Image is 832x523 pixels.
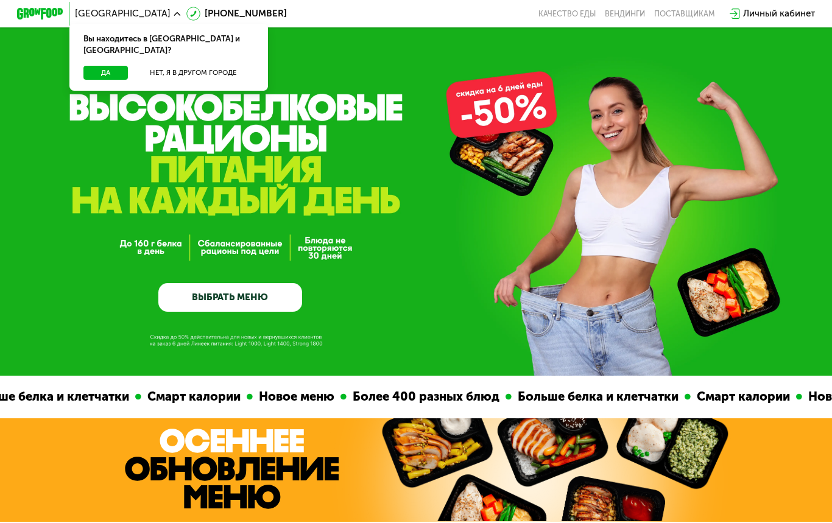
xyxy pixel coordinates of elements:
[69,24,268,65] div: Вы находитесь в [GEOGRAPHIC_DATA] и [GEOGRAPHIC_DATA]?
[654,9,714,18] div: поставщикам
[158,283,302,312] a: ВЫБРАТЬ МЕНЮ
[186,7,287,21] a: [PHONE_NUMBER]
[252,387,339,406] div: Новое меню
[538,9,596,18] a: Качество еды
[510,387,683,406] div: Больше белка и клетчатки
[132,66,254,80] button: Нет, я в другом городе
[140,387,245,406] div: Смарт калории
[743,7,815,21] div: Личный кабинет
[83,66,128,80] button: Да
[345,387,504,406] div: Более 400 разных блюд
[689,387,795,406] div: Смарт калории
[75,9,171,18] span: [GEOGRAPHIC_DATA]
[605,9,645,18] a: Вендинги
